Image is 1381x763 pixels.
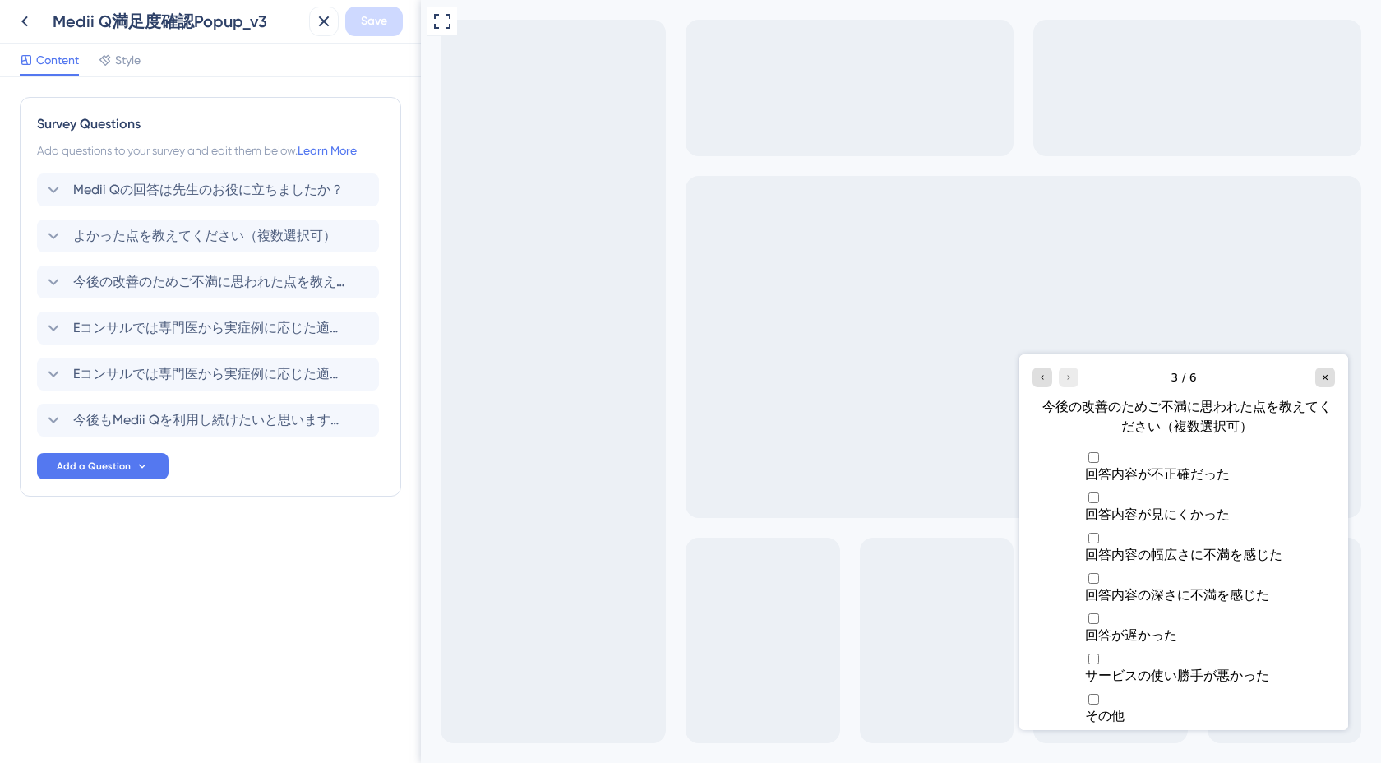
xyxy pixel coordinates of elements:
span: Medii Qの回答は先生のお役に立ちましたか？ [73,180,344,200]
span: Eコンサルでは専門医から実症例に応じた適切な知見を得られます。今回の回答について、さらに専門医の見解も聞いてみたいですか？ [73,318,344,338]
span: Eコンサルでは専門医から実症例に応じた適切な知見を得られます。今回の回答で解消しきれなかった点を、専門医に相談してみたいですか？ [73,364,344,384]
span: 今後もMedii Qを利用し続けたいと思いますか？ 10段階でご評価ください [73,410,344,430]
button: Save [345,7,403,36]
a: Learn More [298,144,357,157]
span: Save [361,12,387,31]
div: Medii Q満足度確認Popup_v3 [53,10,303,33]
button: Add a Question [37,453,169,479]
span: よかった点を教えてください（複数選択可） [73,226,336,246]
iframe: UserGuiding Survey [598,354,927,730]
div: Add questions to your survey and edit them below. [37,141,384,160]
span: Style [115,50,141,70]
div: Survey Questions [37,114,384,134]
span: 今後の改善のためご不満に思われた点を教えてください（複数選択可） [73,272,344,292]
span: Content [36,50,79,70]
span: Add a Question [57,460,131,473]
